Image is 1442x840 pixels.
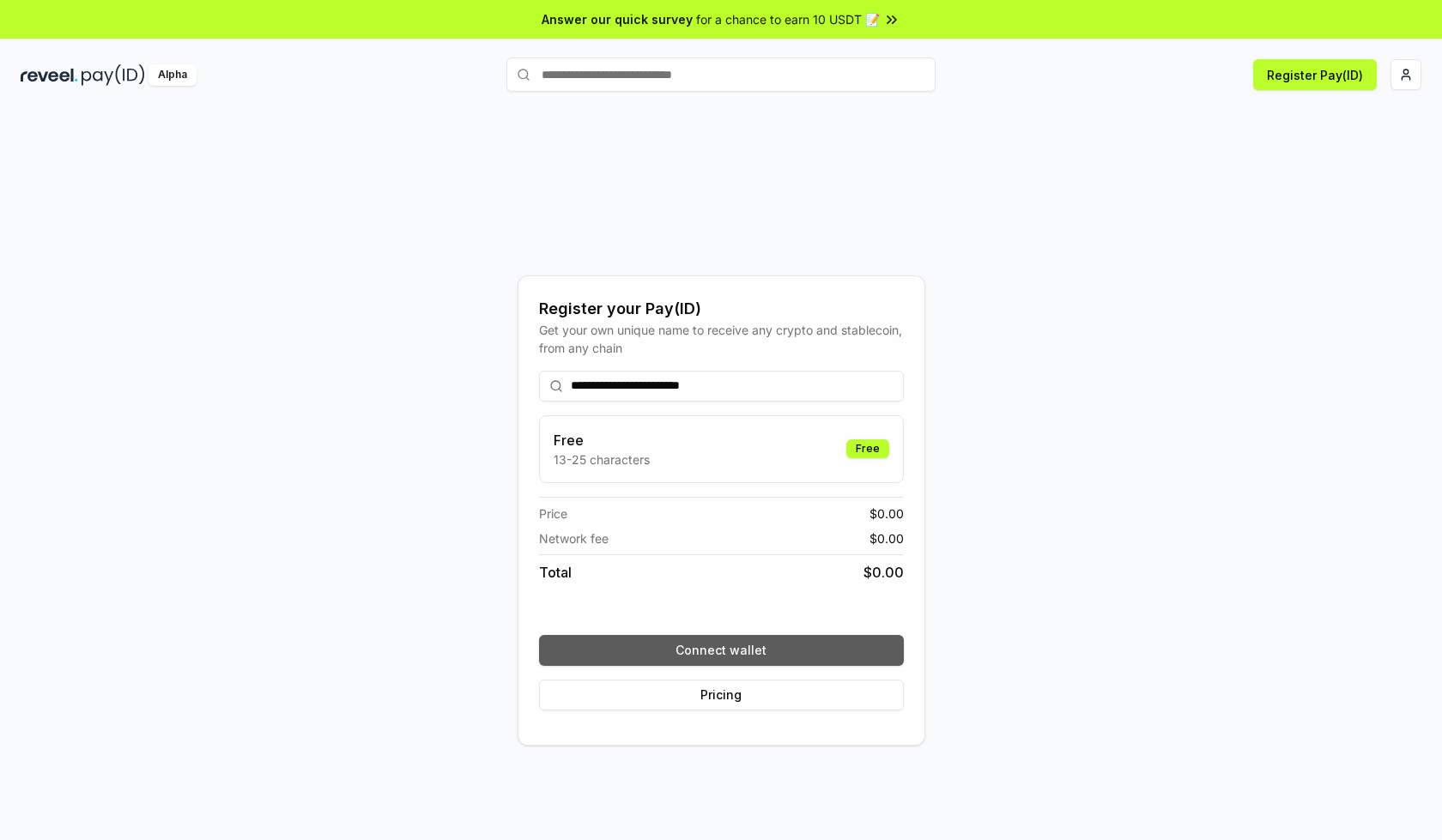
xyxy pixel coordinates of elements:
span: Price [539,505,567,523]
img: pay_id [82,64,145,86]
button: Pricing [539,680,904,710]
span: Network fee [539,529,609,547]
span: $ 0.00 [863,562,904,583]
span: Total [539,562,572,583]
div: Alpha [148,64,197,86]
button: Connect wallet [539,635,904,666]
div: Register your Pay(ID) [539,297,904,321]
span: $ 0.00 [869,529,904,547]
h3: Free [554,430,650,450]
span: Answer our quick survey [542,10,693,28]
img: reveel_dark [21,64,78,86]
div: Free [846,439,889,458]
p: 13-25 characters [554,450,650,468]
span: $ 0.00 [869,505,904,523]
div: Get your own unique name to receive any crypto and stablecoin, from any chain [539,321,904,357]
span: for a chance to earn 10 USDT 📝 [696,10,880,28]
button: Register Pay(ID) [1253,59,1377,90]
